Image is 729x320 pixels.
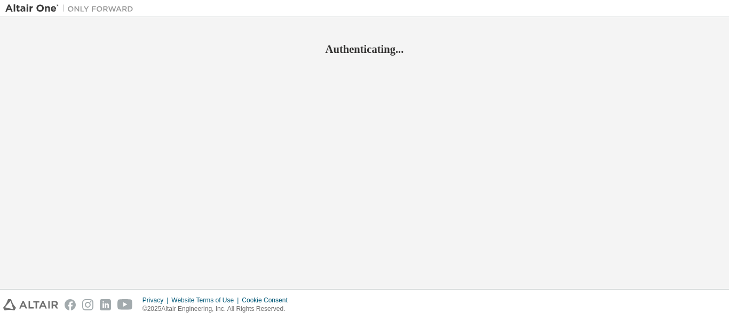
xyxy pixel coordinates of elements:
img: linkedin.svg [100,299,111,310]
img: Altair One [5,3,139,14]
div: Cookie Consent [242,296,294,305]
img: altair_logo.svg [3,299,58,310]
div: Privacy [142,296,171,305]
img: instagram.svg [82,299,93,310]
div: Website Terms of Use [171,296,242,305]
h2: Authenticating... [5,42,724,56]
img: facebook.svg [65,299,76,310]
img: youtube.svg [117,299,133,310]
p: © 2025 Altair Engineering, Inc. All Rights Reserved. [142,305,294,314]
